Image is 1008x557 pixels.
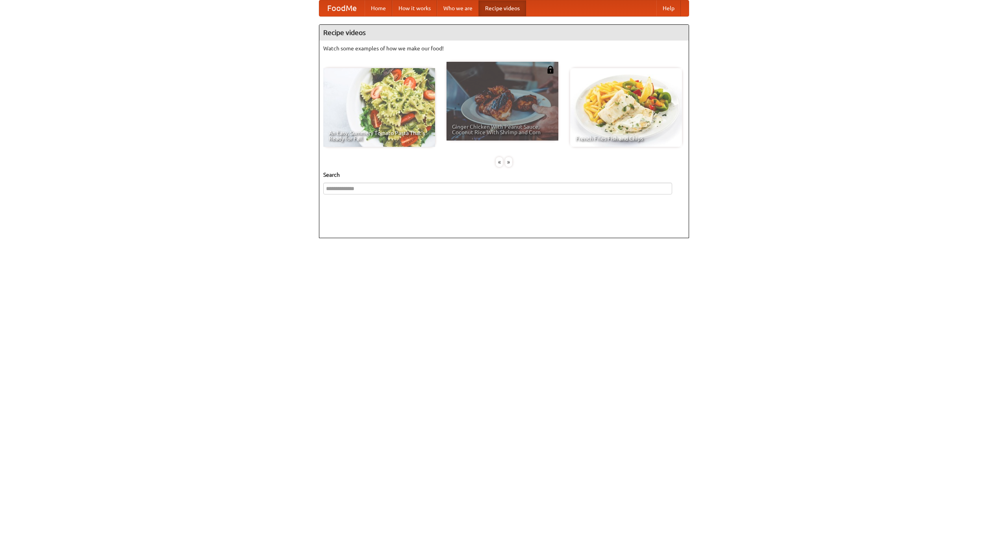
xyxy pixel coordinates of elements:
[547,66,554,74] img: 483408.png
[505,157,512,167] div: »
[329,130,430,141] span: An Easy, Summery Tomato Pasta That's Ready for Fall
[656,0,681,16] a: Help
[570,68,682,147] a: French Fries Fish and Chips
[323,171,685,179] h5: Search
[365,0,392,16] a: Home
[323,44,685,52] p: Watch some examples of how we make our food!
[323,68,435,147] a: An Easy, Summery Tomato Pasta That's Ready for Fall
[479,0,526,16] a: Recipe videos
[496,157,503,167] div: «
[576,136,676,141] span: French Fries Fish and Chips
[319,0,365,16] a: FoodMe
[319,25,689,41] h4: Recipe videos
[392,0,437,16] a: How it works
[437,0,479,16] a: Who we are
